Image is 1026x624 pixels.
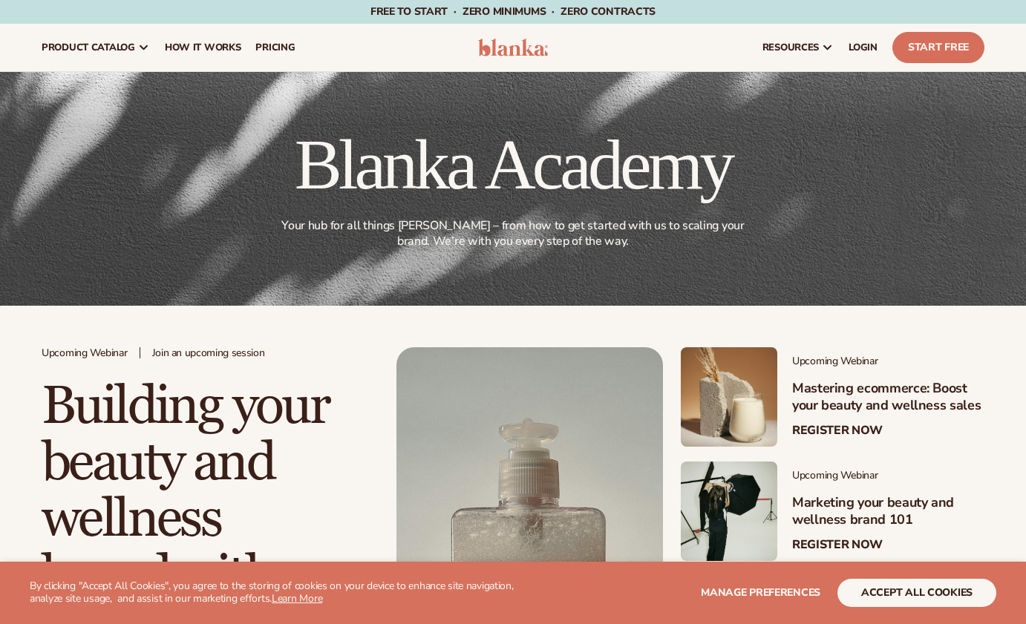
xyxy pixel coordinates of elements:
span: product catalog [42,42,135,53]
a: Start Free [892,32,984,63]
span: Upcoming Webinar [42,347,128,360]
span: Upcoming Webinar [792,470,984,482]
span: How It Works [165,42,241,53]
span: Join an upcoming session [152,347,265,360]
a: How It Works [157,24,249,71]
button: Manage preferences [701,579,820,607]
a: Register Now [792,424,883,438]
a: LOGIN [841,24,885,71]
h3: Marketing your beauty and wellness brand 101 [792,494,984,529]
span: Free to start · ZERO minimums · ZERO contracts [370,4,656,19]
h3: Mastering ecommerce: Boost your beauty and wellness sales [792,380,984,415]
span: Upcoming Webinar [792,355,984,368]
span: pricing [255,42,295,53]
a: Register Now [792,538,883,552]
span: Manage preferences [701,585,820,600]
img: logo [478,39,548,56]
span: resources [762,42,819,53]
span: LOGIN [849,42,878,53]
a: Learn More [272,591,322,605]
h1: Blanka Academy [273,129,753,200]
a: product catalog [34,24,157,71]
p: By clicking "Accept All Cookies", you agree to the storing of cookies on your device to enhance s... [30,580,517,605]
p: Your hub for all things [PERSON_NAME] – from how to get started with us to scaling your brand. We... [276,218,750,249]
a: resources [755,24,841,71]
button: accept all cookies [837,579,996,607]
a: pricing [248,24,302,71]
